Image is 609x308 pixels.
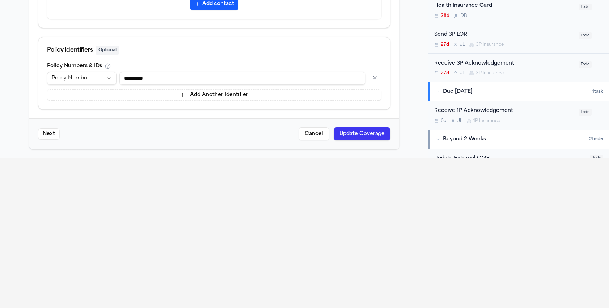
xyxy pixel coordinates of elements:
[579,109,592,116] span: Todo
[589,136,603,142] span: 2 task s
[460,13,467,19] span: D B
[299,127,329,140] button: Cancel
[428,25,609,54] div: Open task: Send 3P LOR
[441,13,449,19] span: 28d
[441,70,449,76] span: 27d
[434,155,586,163] div: Update External CMS
[96,46,119,55] span: Optional
[428,130,609,149] button: Beyond 2 Weeks2tasks
[47,89,381,101] button: Add Another Identifier
[441,118,447,124] span: 6d
[47,64,102,69] label: Policy Numbers & IDs
[590,155,603,161] span: Todo
[592,89,603,95] span: 1 task
[434,31,574,39] div: Send 3P LOR
[428,101,609,130] div: Open task: Receive 1P Acknowledgement
[476,70,504,76] span: 3P Insurance
[428,54,609,82] div: Open task: Receive 3P Acknowledgement
[476,42,504,48] span: 3P Insurance
[334,127,390,140] button: Update Coverage
[579,4,592,10] span: Todo
[434,60,574,68] div: Receive 3P Acknowledgement
[473,118,500,124] span: 1P Insurance
[441,42,449,48] span: 27d
[428,149,609,172] div: Open task: Update External CMS
[434,2,574,10] div: Health Insurance Card
[460,70,465,76] span: J L
[428,82,609,101] button: Due [DATE]1task
[579,32,592,39] span: Todo
[443,136,486,143] span: Beyond 2 Weeks
[457,118,462,124] span: J L
[579,61,592,68] span: Todo
[38,128,60,140] button: Next
[47,46,381,55] div: Policy Identifiers
[460,42,465,48] span: J L
[434,107,574,115] div: Receive 1P Acknowledgement
[443,88,473,95] span: Due [DATE]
